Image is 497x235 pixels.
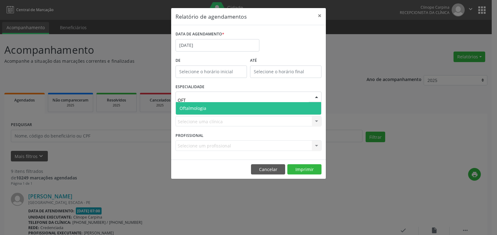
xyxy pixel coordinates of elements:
[176,39,259,52] input: Selecione uma data ou intervalo
[287,164,321,175] button: Imprimir
[313,8,326,23] button: Close
[176,12,247,20] h5: Relatório de agendamentos
[178,94,309,106] input: Seleciona uma especialidade
[251,164,285,175] button: Cancelar
[176,56,247,66] label: De
[180,105,206,111] span: Oftalmologia
[176,29,224,39] label: DATA DE AGENDAMENTO
[250,56,321,66] label: ATÉ
[176,131,203,140] label: PROFISSIONAL
[176,82,204,92] label: ESPECIALIDADE
[250,66,321,78] input: Selecione o horário final
[176,66,247,78] input: Selecione o horário inicial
